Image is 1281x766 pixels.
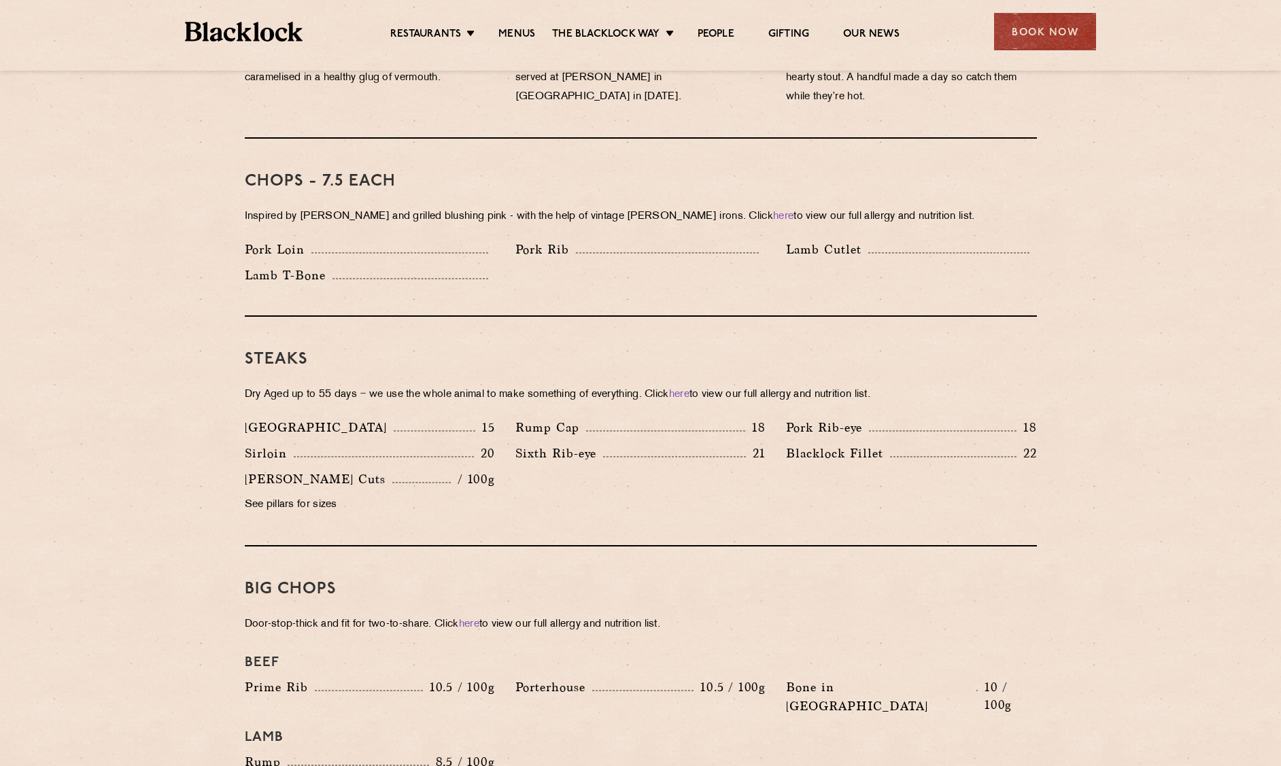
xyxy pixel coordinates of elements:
[786,444,890,463] p: Blacklock Fillet
[745,419,766,436] p: 18
[245,266,332,285] p: Lamb T-Bone
[698,28,734,43] a: People
[459,619,479,629] a: here
[245,207,1037,226] p: Inspired by [PERSON_NAME] and grilled blushing pink - with the help of vintage [PERSON_NAME] iron...
[768,28,809,43] a: Gifting
[245,444,294,463] p: Sirloin
[245,678,315,697] p: Prime Rib
[773,211,793,222] a: here
[474,445,495,462] p: 20
[498,28,535,43] a: Menus
[515,444,603,463] p: Sixth Rib-eye
[245,729,1037,746] h4: Lamb
[245,655,1037,671] h4: Beef
[1017,445,1037,462] p: 22
[245,351,1037,368] h3: Steaks
[475,419,495,436] p: 15
[515,50,766,107] p: Our take on the classic “Steak-On-White” first served at [PERSON_NAME] in [GEOGRAPHIC_DATA] in [D...
[245,418,394,437] p: [GEOGRAPHIC_DATA]
[694,678,766,696] p: 10.5 / 100g
[245,240,311,259] p: Pork Loin
[423,678,495,696] p: 10.5 / 100g
[451,470,495,488] p: / 100g
[978,678,1037,714] p: 10 / 100g
[245,173,1037,190] h3: Chops - 7.5 each
[390,28,461,43] a: Restaurants
[245,470,392,489] p: [PERSON_NAME] Cuts
[245,615,1037,634] p: Door-stop-thick and fit for two-to-share. Click to view our full allergy and nutrition list.
[515,240,576,259] p: Pork Rib
[746,445,766,462] p: 21
[843,28,900,43] a: Our News
[786,50,1036,107] p: Trimmings from our morning butchery, fuelled by a hearty stout. A handful made a day so catch the...
[185,22,303,41] img: BL_Textured_Logo-footer-cropped.svg
[245,580,1037,598] h3: Big Chops
[245,495,495,515] p: See pillars for sizes
[786,418,869,437] p: Pork Rib-eye
[994,13,1096,50] div: Book Now
[245,385,1037,404] p: Dry Aged up to 55 days − we use the whole animal to make something of everything. Click to view o...
[669,389,689,400] a: here
[786,678,976,716] p: Bone in [GEOGRAPHIC_DATA]
[515,418,586,437] p: Rump Cap
[515,678,592,697] p: Porterhouse
[786,240,868,259] p: Lamb Cutlet
[1017,419,1037,436] p: 18
[552,28,660,43] a: The Blacklock Way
